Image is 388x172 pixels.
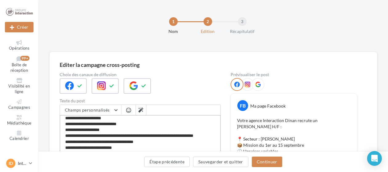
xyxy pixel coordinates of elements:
[18,160,26,166] p: Interaction DINAN
[367,151,382,166] div: Open Intercom Messenger
[223,28,262,35] div: Récapitulatif
[5,114,34,127] a: Médiathèque
[8,84,30,94] span: Visibilité en ligne
[9,160,13,166] span: ID
[252,157,282,167] button: Continuer
[9,46,30,51] span: Opérations
[193,157,248,167] button: Sauvegarder et quitter
[60,99,221,103] label: Texte du post
[188,28,228,35] div: Edition
[231,72,357,77] div: Prévisualiser le post
[8,105,30,110] span: Campagnes
[5,22,34,32] div: Nouvelle campagne
[169,17,178,26] div: 1
[20,56,30,61] div: 99+
[5,98,34,111] a: Campagnes
[250,103,286,109] div: Ma page Facebook
[10,136,29,141] span: Calendrier
[7,121,32,125] span: Médiathèque
[60,105,121,115] button: Champs personnalisés
[5,39,34,52] a: Opérations
[5,55,34,74] a: Boîte de réception99+
[5,22,34,32] button: Créer
[237,100,248,111] div: FB
[238,17,247,26] div: 3
[65,107,110,113] span: Champs personnalisés
[10,62,28,73] span: Boîte de réception
[60,150,221,158] label: 616/1500
[5,77,34,96] a: Visibilité en ligne
[60,62,140,68] div: Editer la campagne cross-posting
[5,158,34,169] a: ID Interaction DINAN
[60,72,221,77] label: Choix des canaux de diffusion
[154,28,193,35] div: Nom
[5,129,34,142] a: Calendrier
[144,157,190,167] button: Étape précédente
[204,17,212,26] div: 2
